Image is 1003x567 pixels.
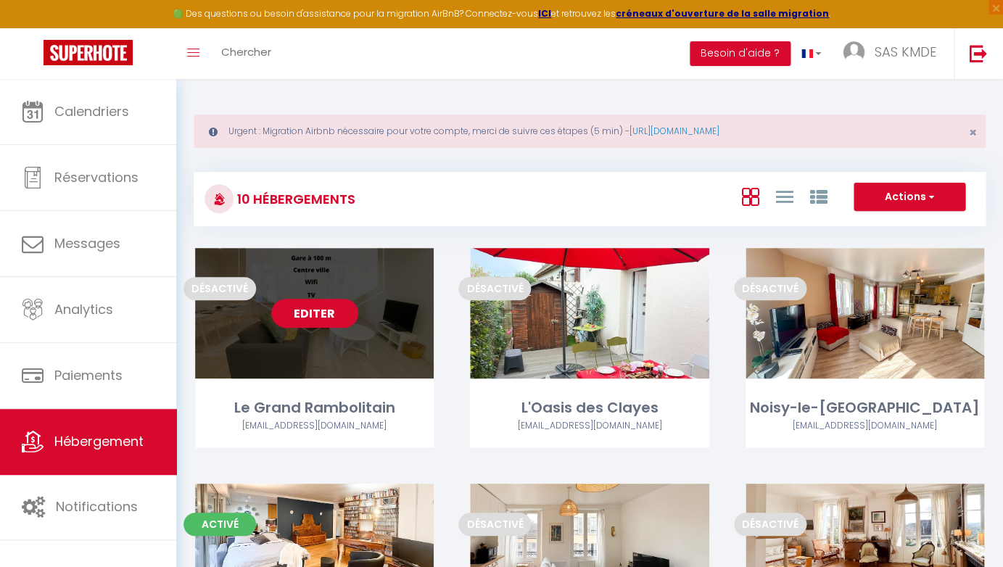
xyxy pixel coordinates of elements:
[458,513,531,536] span: Désactivé
[54,300,113,318] span: Analytics
[843,41,864,63] img: ...
[470,397,709,419] div: L'Oasis des Clayes
[183,513,256,536] span: Activé
[458,277,531,300] span: Désactivé
[195,397,434,419] div: Le Grand Rambolitain
[968,123,976,141] span: ×
[832,28,954,79] a: ... SAS KMDE
[54,102,129,120] span: Calendriers
[741,184,759,208] a: Vue en Box
[690,41,791,66] button: Besoin d'aide ?
[538,7,551,20] a: ICI
[968,126,976,139] button: Close
[194,115,986,148] div: Urgent : Migration Airbnb nécessaire pour votre compte, merci de suivre ces étapes (5 min) -
[775,184,793,208] a: Vue en Liste
[54,432,144,450] span: Hébergement
[54,366,123,384] span: Paiements
[809,184,827,208] a: Vue par Groupe
[44,40,133,65] img: Super Booking
[470,419,709,433] div: Airbnb
[221,44,271,59] span: Chercher
[746,419,984,433] div: Airbnb
[195,419,434,433] div: Airbnb
[734,513,806,536] span: Désactivé
[734,277,806,300] span: Désactivé
[54,168,139,186] span: Réservations
[874,43,936,61] span: SAS KMDE
[271,299,358,328] a: Editer
[183,277,256,300] span: Désactivé
[630,125,719,137] a: [URL][DOMAIN_NAME]
[210,28,282,79] a: Chercher
[969,44,987,62] img: logout
[56,497,138,516] span: Notifications
[12,6,55,49] button: Ouvrir le widget de chat LiveChat
[854,183,965,212] button: Actions
[234,183,355,215] h3: 10 Hébergements
[746,397,984,419] div: Noisy-le-[GEOGRAPHIC_DATA]
[616,7,829,20] a: créneaux d'ouverture de la salle migration
[54,234,120,252] span: Messages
